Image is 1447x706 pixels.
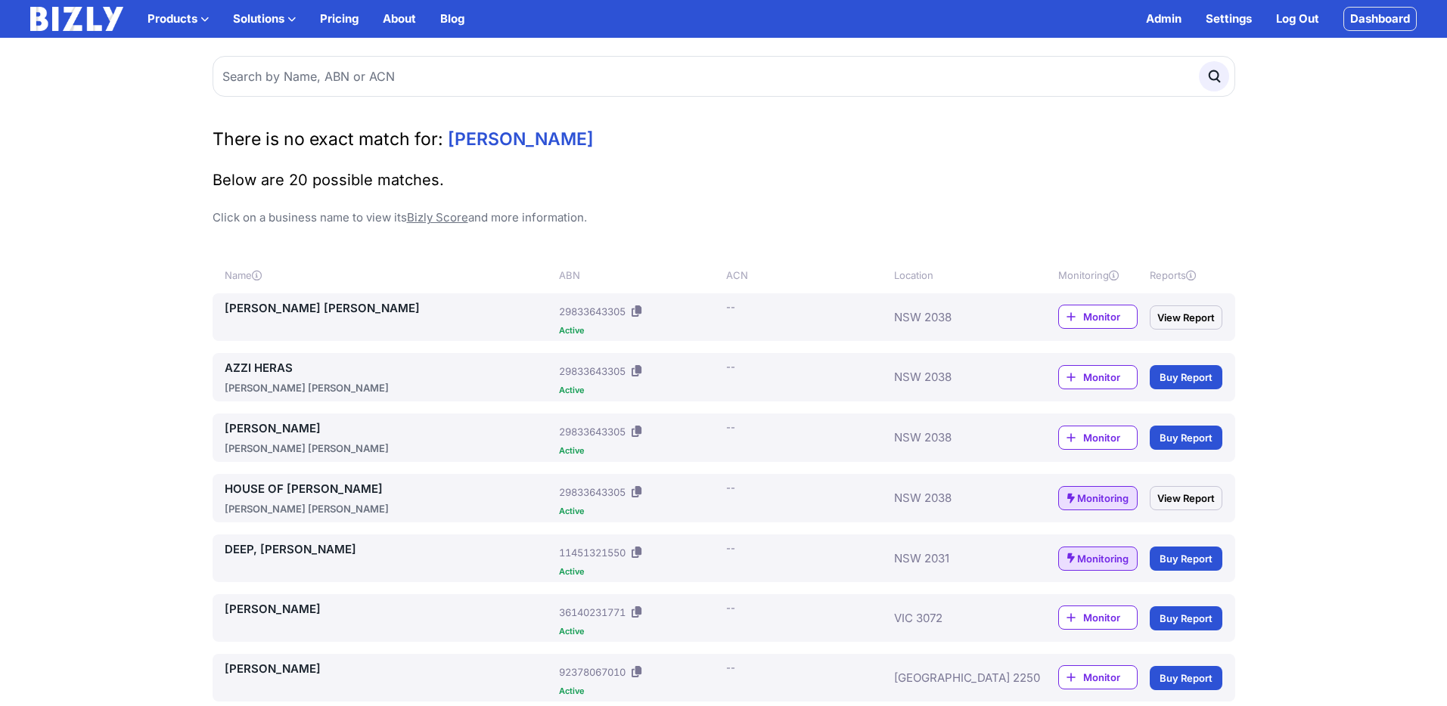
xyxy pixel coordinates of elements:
[1058,365,1138,389] a: Monitor
[225,480,554,498] a: HOUSE OF [PERSON_NAME]
[726,420,735,435] div: --
[383,10,416,28] a: About
[225,540,554,559] a: DEEP, [PERSON_NAME]
[225,501,554,516] div: [PERSON_NAME] [PERSON_NAME]
[894,540,1014,576] div: NSW 2031
[1058,665,1138,689] a: Monitor
[1083,430,1137,445] span: Monitor
[894,299,1014,335] div: NSW 2038
[213,56,1235,97] input: Search by Name, ABN or ACN
[1058,268,1138,283] div: Monitoring
[559,507,720,516] div: Active
[1083,610,1137,625] span: Monitor
[1206,10,1252,28] a: Settings
[448,129,594,150] span: [PERSON_NAME]
[894,420,1014,456] div: NSW 2038
[726,268,887,283] div: ACN
[225,420,554,438] a: [PERSON_NAME]
[559,605,626,620] div: 36140231771
[894,600,1014,636] div: VIC 3072
[559,268,720,283] div: ABN
[225,299,554,317] a: [PERSON_NAME] [PERSON_NAME]
[1058,486,1138,510] a: Monitoring
[213,129,443,150] span: There is no exact match for:
[1150,426,1222,450] a: Buy Report
[213,209,1235,227] p: Click on a business name to view its and more information.
[1150,666,1222,690] a: Buy Report
[559,424,626,439] div: 29833643305
[1058,605,1138,630] a: Monitor
[225,380,554,395] div: [PERSON_NAME] [PERSON_NAME]
[894,480,1014,516] div: NSW 2038
[1276,10,1319,28] a: Log Out
[559,664,626,680] div: 92378067010
[726,359,735,374] div: --
[1150,268,1222,283] div: Reports
[1083,370,1137,385] span: Monitor
[1150,486,1222,510] a: View Report
[1083,670,1137,685] span: Monitor
[559,447,720,455] div: Active
[559,627,720,636] div: Active
[225,441,554,456] div: [PERSON_NAME] [PERSON_NAME]
[559,364,626,379] div: 29833643305
[726,540,735,556] div: --
[559,545,626,560] div: 11451321550
[320,10,359,28] a: Pricing
[894,268,1014,283] div: Location
[1146,10,1182,28] a: Admin
[1083,309,1137,324] span: Monitor
[225,359,554,377] a: AZZI HERAS
[726,600,735,615] div: --
[726,660,735,675] div: --
[559,327,720,335] div: Active
[1150,547,1222,571] a: Buy Report
[233,10,296,28] button: Solutions
[894,660,1014,695] div: [GEOGRAPHIC_DATA] 2250
[225,600,554,618] a: [PERSON_NAME]
[559,304,626,319] div: 29833643305
[559,386,720,395] div: Active
[894,359,1014,395] div: NSW 2038
[1058,426,1138,450] a: Monitor
[225,268,554,283] div: Name
[1150,365,1222,389] a: Buy Report
[1058,547,1138,571] a: Monitoring
[1343,7,1417,31] a: Dashboard
[213,171,444,189] span: Below are 20 possible matches.
[559,568,720,576] div: Active
[225,660,554,678] a: [PERSON_NAME]
[559,687,720,695] div: Active
[407,210,468,224] a: Bizly Score
[726,299,735,314] div: --
[726,480,735,495] div: --
[440,10,464,28] a: Blog
[1058,305,1138,329] a: Monitor
[1150,305,1222,330] a: View Report
[147,10,209,28] button: Products
[559,485,626,500] div: 29833643305
[1077,491,1129,506] span: Monitoring
[1077,551,1129,566] span: Monitoring
[1150,606,1222,630] a: Buy Report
